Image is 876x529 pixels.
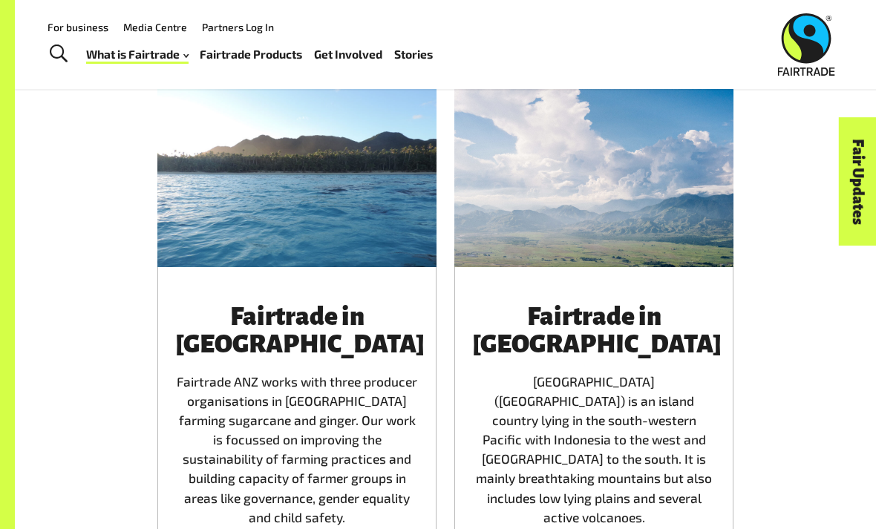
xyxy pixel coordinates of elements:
[86,44,189,65] a: What is Fairtrade
[48,21,108,33] a: For business
[175,303,419,358] h3: Fairtrade in [GEOGRAPHIC_DATA]
[40,36,76,73] a: Toggle Search
[314,44,382,65] a: Get Involved
[472,303,716,358] h3: Fairtrade in [GEOGRAPHIC_DATA]
[777,13,834,76] img: Fairtrade Australia New Zealand logo
[394,44,433,65] a: Stories
[200,44,302,65] a: Fairtrade Products
[123,21,187,33] a: Media Centre
[202,21,274,33] a: Partners Log In
[175,303,419,527] div: Fairtrade ANZ works with three producer organisations in [GEOGRAPHIC_DATA] farming sugarcane and ...
[472,303,716,527] div: [GEOGRAPHIC_DATA] ([GEOGRAPHIC_DATA]) is an island country lying in the south-western Pacific wit...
